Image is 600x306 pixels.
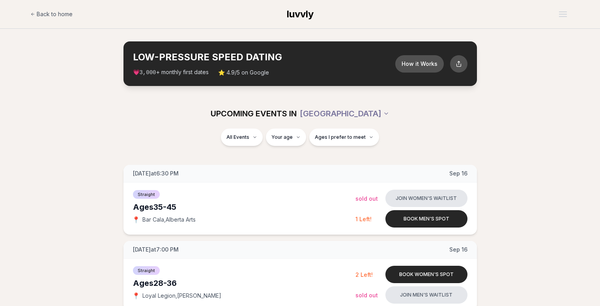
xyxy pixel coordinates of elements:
span: luvvly [287,8,314,20]
span: Sep 16 [449,246,467,254]
span: All Events [226,134,249,140]
span: Straight [133,190,160,199]
a: luvvly [287,8,314,21]
span: [DATE] at 7:00 PM [133,246,179,254]
span: Bar Cala , Alberta Arts [142,216,196,224]
div: Ages 35-45 [133,202,355,213]
span: [DATE] at 6:30 PM [133,170,179,177]
button: All Events [221,129,263,146]
button: Your age [266,129,306,146]
span: 2 Left! [355,271,373,278]
button: Open menu [556,8,570,20]
button: How it Works [395,55,444,73]
span: 📍 [133,216,139,223]
span: 📍 [133,293,139,299]
button: Ages I prefer to meet [309,129,379,146]
button: Join women's waitlist [385,190,467,207]
a: Back to home [30,6,73,22]
button: Book women's spot [385,266,467,283]
span: Back to home [37,10,73,18]
span: 3,000 [140,69,156,76]
span: Ages I prefer to meet [315,134,366,140]
h2: LOW-PRESSURE SPEED DATING [133,51,395,63]
span: 1 Left! [355,216,372,222]
span: ⭐ 4.9/5 on Google [218,69,269,76]
button: Join men's waitlist [385,286,467,304]
span: Straight [133,266,160,275]
span: Sold Out [355,195,378,202]
span: 💗 + monthly first dates [133,68,209,76]
button: Book men's spot [385,210,467,228]
span: Loyal Legion , [PERSON_NAME] [142,292,221,300]
button: [GEOGRAPHIC_DATA] [300,105,389,122]
div: Ages 28-36 [133,278,355,289]
span: UPCOMING EVENTS IN [211,108,297,119]
span: Sold Out [355,292,378,299]
span: Your age [271,134,293,140]
span: Sep 16 [449,170,467,177]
